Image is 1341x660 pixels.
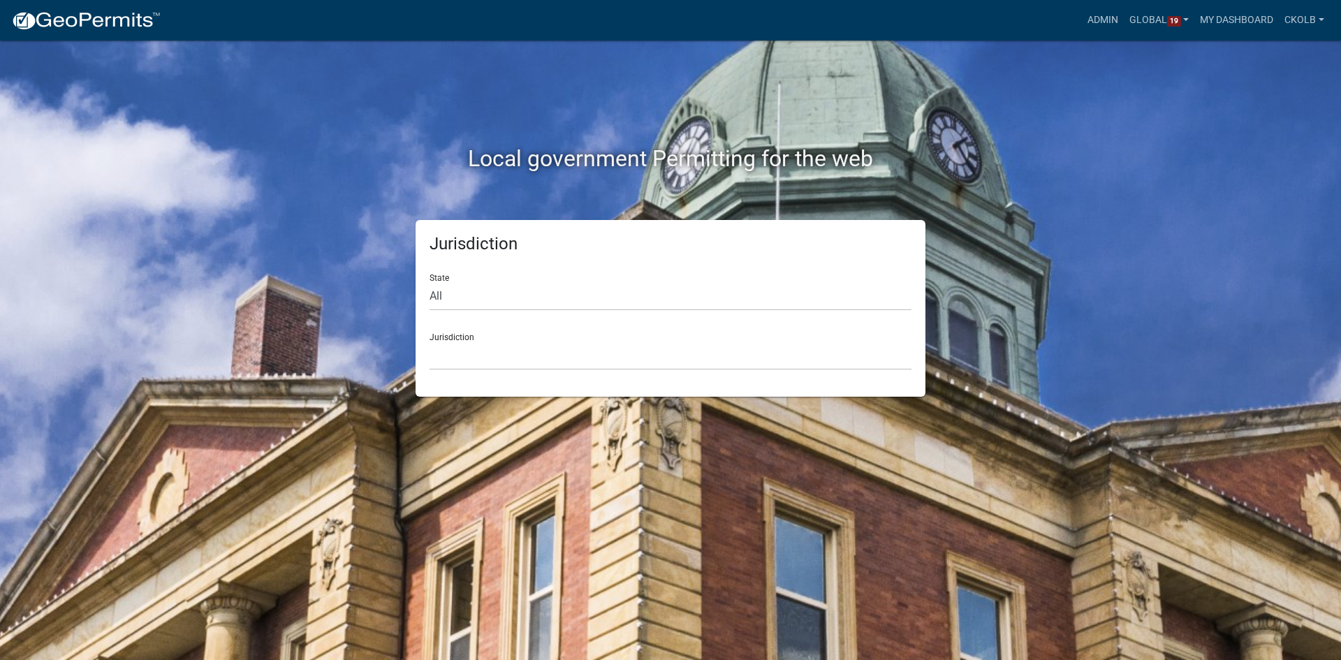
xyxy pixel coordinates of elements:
a: ckolb [1279,7,1330,34]
h2: Local government Permitting for the web [283,145,1058,172]
h5: Jurisdiction [430,234,911,254]
a: Global19 [1124,7,1195,34]
a: My Dashboard [1194,7,1279,34]
span: 19 [1167,16,1181,27]
a: Admin [1082,7,1124,34]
